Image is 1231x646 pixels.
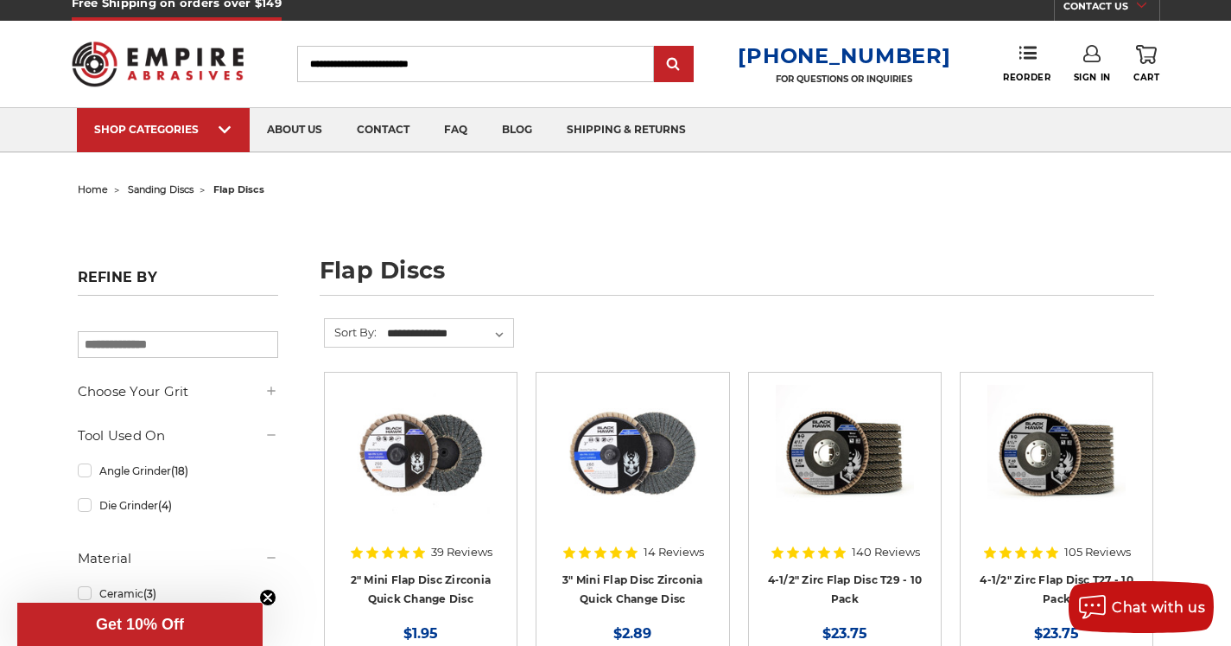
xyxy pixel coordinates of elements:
[427,108,485,152] a: faq
[1112,599,1205,616] span: Chat with us
[738,74,950,85] p: FOR QUESTIONS OR INQUIRIES
[351,573,492,606] a: 2" Mini Flap Disc Zirconia Quick Change Disc
[72,30,244,98] img: Empire Abrasives
[1069,581,1214,633] button: Chat with us
[822,625,867,642] span: $23.75
[852,547,920,558] span: 140 Reviews
[78,381,278,402] h5: Choose Your Grit
[78,490,278,521] a: Die Grinder
[549,108,703,152] a: shipping & returns
[776,385,914,523] img: 4.5" Black Hawk Zirconia Flap Disc 10 Pack
[562,573,703,606] a: 3" Mini Flap Disc Zirconia Quick Change Disc
[78,183,108,195] a: home
[325,319,377,345] label: Sort By:
[213,183,264,195] span: flap discs
[250,108,339,152] a: about us
[768,573,923,606] a: 4-1/2" Zirc Flap Disc T29 - 10 Pack
[549,385,716,553] a: BHA 3" Quick Change 60 Grit Flap Disc for Fine Grinding and Finishing
[78,425,278,446] h5: Tool Used On
[987,385,1126,523] img: Black Hawk 4-1/2" x 7/8" Flap Disc Type 27 - 10 Pack
[320,259,1154,296] h1: flap discs
[1133,45,1159,83] a: Cart
[973,385,1140,553] a: Black Hawk 4-1/2" x 7/8" Flap Disc Type 27 - 10 Pack
[761,385,929,553] a: 4.5" Black Hawk Zirconia Flap Disc 10 Pack
[337,385,504,553] a: Black Hawk Abrasives 2-inch Zirconia Flap Disc with 60 Grit Zirconia for Smooth Finishing
[431,547,492,558] span: 39 Reviews
[94,123,232,136] div: SHOP CATEGORIES
[1034,625,1079,642] span: $23.75
[657,48,691,82] input: Submit
[158,499,172,512] span: (4)
[352,385,490,523] img: Black Hawk Abrasives 2-inch Zirconia Flap Disc with 60 Grit Zirconia for Smooth Finishing
[78,548,278,569] h5: Material
[1064,547,1131,558] span: 105 Reviews
[78,579,278,609] a: Ceramic
[980,573,1133,606] a: 4-1/2" Zirc Flap Disc T27 - 10 Pack
[485,108,549,152] a: blog
[143,587,156,600] span: (3)
[1003,72,1050,83] span: Reorder
[1003,45,1050,82] a: Reorder
[96,616,184,633] span: Get 10% Off
[563,385,701,523] img: BHA 3" Quick Change 60 Grit Flap Disc for Fine Grinding and Finishing
[259,589,276,606] button: Close teaser
[128,183,194,195] a: sanding discs
[339,108,427,152] a: contact
[171,464,188,477] span: (18)
[1074,72,1111,83] span: Sign In
[78,456,278,486] a: Angle Grinder
[644,547,704,558] span: 14 Reviews
[738,43,950,68] a: [PHONE_NUMBER]
[17,603,263,646] div: Get 10% OffClose teaser
[613,625,651,642] span: $2.89
[78,269,278,296] h5: Refine by
[384,321,513,347] select: Sort By:
[403,625,438,642] span: $1.95
[1133,72,1159,83] span: Cart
